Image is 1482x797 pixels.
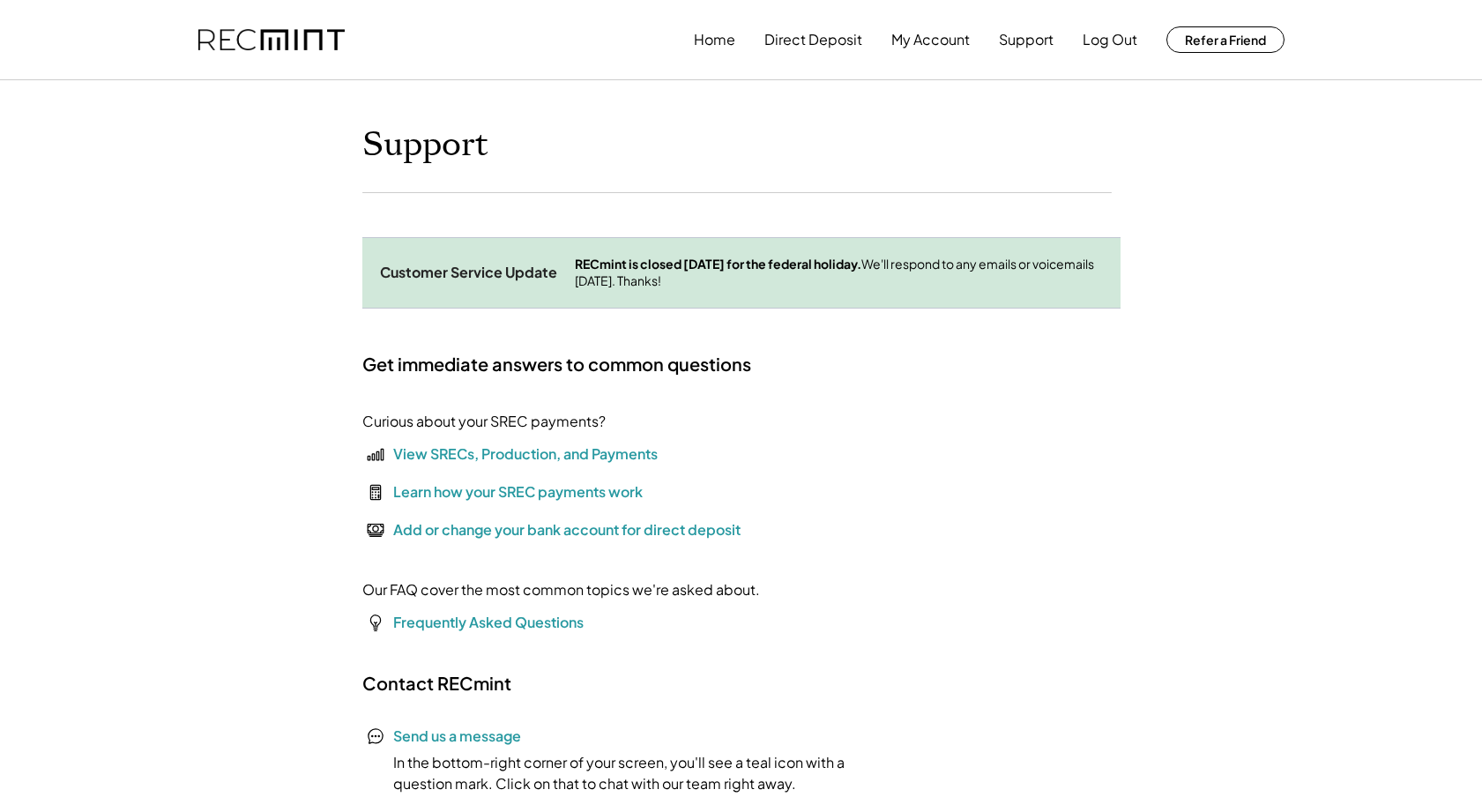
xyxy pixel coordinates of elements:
a: Frequently Asked Questions [393,613,584,631]
button: Refer a Friend [1166,26,1285,53]
h1: Support [362,124,488,166]
font: Send us a message [393,726,521,745]
div: Our FAQ cover the most common topics we're asked about. [362,579,760,600]
h2: Get immediate answers to common questions [362,353,751,376]
button: Support [999,22,1054,57]
div: Add or change your bank account for direct deposit [393,519,741,540]
button: Direct Deposit [764,22,862,57]
strong: RECmint is closed [DATE] for the federal holiday. [575,256,861,272]
img: recmint-logotype%403x.png [198,29,345,51]
button: Log Out [1083,22,1137,57]
div: We'll respond to any emails or voicemails [DATE]. Thanks! [575,256,1103,290]
div: Curious about your SREC payments? [362,411,606,432]
button: My Account [891,22,970,57]
div: View SRECs, Production, and Payments [393,443,658,465]
div: In the bottom-right corner of your screen, you'll see a teal icon with a question mark. Click on ... [362,752,891,794]
button: Home [694,22,735,57]
h2: Contact RECmint [362,672,511,695]
div: Learn how your SREC payments work [393,481,643,503]
div: Customer Service Update [380,264,557,282]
